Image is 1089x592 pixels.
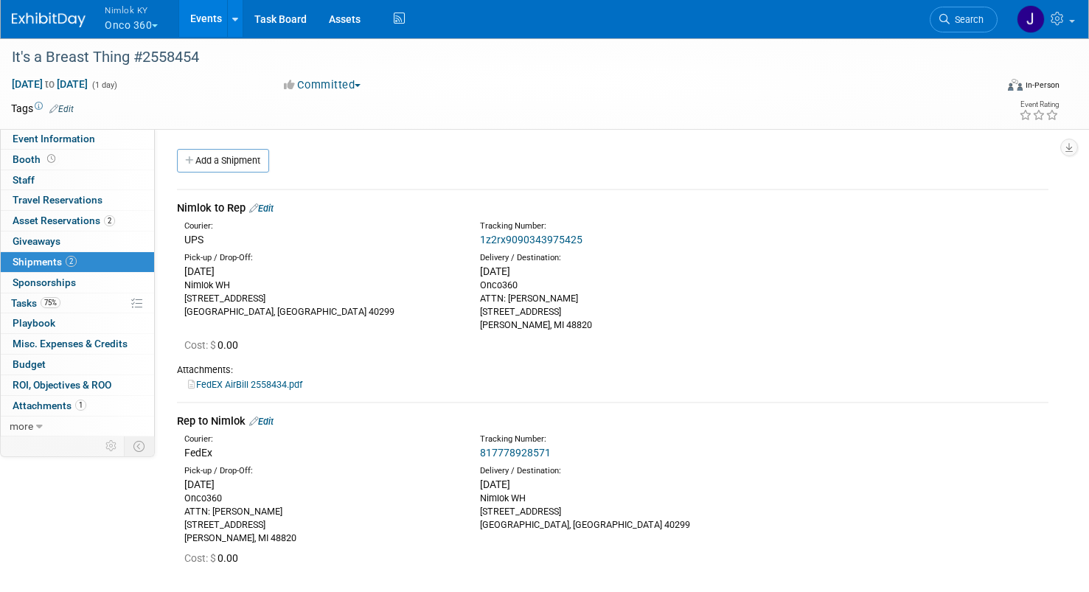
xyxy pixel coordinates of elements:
span: Cost: $ [184,339,218,351]
a: Search [930,7,998,32]
span: Booth not reserved yet [44,153,58,164]
div: [DATE] [184,264,458,279]
div: It's a Breast Thing #2558454 [7,44,970,71]
div: FedEx [184,445,458,460]
span: [DATE] [DATE] [11,77,88,91]
a: Staff [1,170,154,190]
a: more [1,417,154,436]
span: Staff [13,174,35,186]
div: Nimlok WH [STREET_ADDRESS] [GEOGRAPHIC_DATA], [GEOGRAPHIC_DATA] 40299 [184,279,458,318]
a: Edit [49,104,74,114]
span: Travel Reservations [13,194,102,206]
span: more [10,420,33,432]
a: Giveaways [1,231,154,251]
span: Shipments [13,256,77,268]
a: Travel Reservations [1,190,154,210]
span: Giveaways [13,235,60,247]
div: Onco360 ATTN: [PERSON_NAME] [STREET_ADDRESS] [PERSON_NAME], MI 48820 [480,279,754,332]
a: Playbook [1,313,154,333]
span: 2 [66,256,77,267]
span: Playbook [13,317,55,329]
span: 0.00 [184,339,244,351]
div: Tracking Number: [480,220,827,232]
button: Committed [279,77,366,93]
a: Edit [249,203,274,214]
span: Attachments [13,400,86,411]
a: 817778928571 [480,447,551,459]
div: Delivery / Destination: [480,252,754,264]
a: Event Information [1,129,154,149]
img: ExhibitDay [12,13,86,27]
a: Misc. Expenses & Credits [1,334,154,354]
div: Event Rating [1019,101,1059,108]
div: [DATE] [184,477,458,492]
div: Pick-up / Drop-Off: [184,252,458,264]
span: Search [950,14,984,25]
span: Booth [13,153,58,165]
div: [DATE] [480,477,754,492]
img: Jamie Dunn [1017,5,1045,33]
div: Event Format [903,77,1060,99]
span: Nimlok KY [105,2,158,18]
td: Toggle Event Tabs [125,436,155,456]
div: Nimlok to Rep [177,201,1048,216]
span: Misc. Expenses & Credits [13,338,128,349]
div: UPS [184,232,458,247]
a: Edit [249,416,274,427]
div: [DATE] [480,264,754,279]
span: Asset Reservations [13,215,115,226]
a: Attachments1 [1,396,154,416]
div: Pick-up / Drop-Off: [184,465,458,477]
div: In-Person [1025,80,1060,91]
span: Cost: $ [184,552,218,564]
span: 1 [75,400,86,411]
span: (1 day) [91,80,117,90]
a: Budget [1,355,154,375]
div: Attachments: [177,363,1048,377]
div: Nimlok WH [STREET_ADDRESS] [GEOGRAPHIC_DATA], [GEOGRAPHIC_DATA] 40299 [480,492,754,532]
div: Delivery / Destination: [480,465,754,477]
a: Shipments2 [1,252,154,272]
div: Courier: [184,220,458,232]
td: Personalize Event Tab Strip [99,436,125,456]
span: 2 [104,215,115,226]
div: Courier: [184,433,458,445]
a: 1z2rx9090343975425 [480,234,582,245]
span: to [43,78,57,90]
div: Rep to Nimlok [177,414,1048,429]
div: Onco360 ATTN: [PERSON_NAME] [STREET_ADDRESS] [PERSON_NAME], MI 48820 [184,492,458,545]
a: Asset Reservations2 [1,211,154,231]
span: 0.00 [184,552,244,564]
span: Event Information [13,133,95,144]
a: Booth [1,150,154,170]
a: Sponsorships [1,273,154,293]
a: Tasks75% [1,293,154,313]
td: Tags [11,101,74,116]
a: ROI, Objectives & ROO [1,375,154,395]
span: Tasks [11,297,60,309]
span: 75% [41,297,60,308]
a: Add a Shipment [177,149,269,173]
span: ROI, Objectives & ROO [13,379,111,391]
img: Format-Inperson.png [1008,79,1023,91]
span: Budget [13,358,46,370]
span: Sponsorships [13,276,76,288]
a: FedEX AirBill 2558434.pdf [188,379,302,390]
div: Tracking Number: [480,433,827,445]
